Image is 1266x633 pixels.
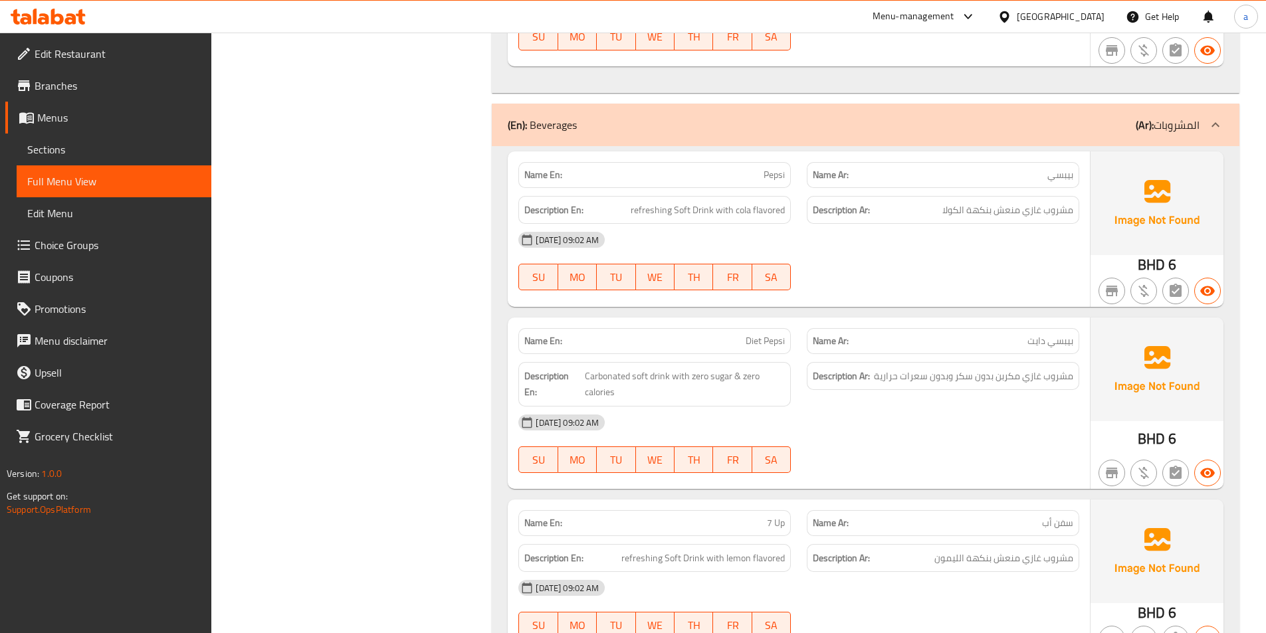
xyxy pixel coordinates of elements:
button: SU [518,446,558,473]
strong: Name En: [524,168,562,182]
span: SU [524,450,552,470]
span: WE [641,268,669,287]
button: WE [636,264,675,290]
a: Edit Menu [17,197,211,229]
button: Available [1194,460,1221,486]
button: WE [636,24,675,50]
img: Ae5nvW7+0k+MAAAAAElFTkSuQmCC [1091,499,1223,603]
button: Purchased item [1130,278,1157,304]
a: Menu disclaimer [5,325,211,357]
span: Diet Pepsi [746,334,785,348]
span: Edit Restaurant [35,46,201,62]
p: Beverages [508,117,577,133]
span: 6 [1168,600,1176,626]
a: Branches [5,70,211,102]
a: Edit Restaurant [5,38,211,70]
span: مشروب غازي مكربن بدون سكر وبدون سعرات حرارية [874,368,1073,385]
span: Version: [7,465,39,482]
span: BHD [1138,426,1165,452]
button: FR [713,446,752,473]
p: المشروبات [1136,117,1200,133]
span: سفن أب [1042,516,1073,530]
span: SU [524,268,552,287]
button: TU [597,446,635,473]
button: SA [752,264,791,290]
button: Not branch specific item [1099,278,1125,304]
a: Grocery Checklist [5,420,211,452]
span: a [1243,9,1248,24]
button: Purchased item [1130,460,1157,486]
span: 6 [1168,252,1176,278]
div: Menu-management [873,9,954,25]
strong: Description Ar: [813,202,870,219]
span: Branches [35,78,201,94]
span: [DATE] 09:02 AM [530,234,604,246]
span: 6 [1168,426,1176,452]
span: BHD [1138,252,1165,278]
button: TH [675,264,713,290]
button: SU [518,24,558,50]
button: Not has choices [1162,278,1189,304]
strong: Name En: [524,334,562,348]
span: Pepsi [764,168,785,182]
strong: Description En: [524,550,583,567]
span: refreshing Soft Drink with cola flavored [631,202,785,219]
span: BHD [1138,600,1165,626]
span: refreshing Soft Drink with lemon flavored [621,550,785,567]
span: FR [718,268,746,287]
strong: Description En: [524,202,583,219]
span: WE [641,450,669,470]
span: [DATE] 09:02 AM [530,416,604,429]
button: SA [752,446,791,473]
span: Full Menu View [27,173,201,189]
button: MO [558,446,597,473]
button: TH [675,24,713,50]
strong: Name Ar: [813,334,849,348]
div: [GEOGRAPHIC_DATA] [1017,9,1105,24]
button: FR [713,24,752,50]
a: Choice Groups [5,229,211,261]
span: SA [758,27,786,46]
span: Upsell [35,365,201,381]
button: MO [558,24,597,50]
button: TH [675,446,713,473]
button: Not has choices [1162,37,1189,64]
strong: Description Ar: [813,550,870,567]
span: FR [718,27,746,46]
span: [DATE] 09:02 AM [530,582,604,594]
span: Menus [37,110,201,126]
a: Coverage Report [5,389,211,420]
span: MO [564,27,591,46]
span: Coupons [35,269,201,285]
strong: Description En: [524,368,581,401]
span: WE [641,27,669,46]
span: TU [602,27,630,46]
span: SA [758,450,786,470]
span: Menu disclaimer [35,333,201,349]
a: Upsell [5,357,211,389]
span: مشروب غازي منعش بنكهة الليمون [934,550,1073,567]
span: Edit Menu [27,205,201,221]
b: (En): [508,115,527,135]
span: TU [602,268,630,287]
img: Ae5nvW7+0k+MAAAAAElFTkSuQmCC [1091,317,1223,421]
span: Grocery Checklist [35,428,201,444]
span: MO [564,450,591,470]
span: TH [680,27,708,46]
span: 1.0.0 [41,465,62,482]
a: Promotions [5,293,211,325]
a: Sections [17,134,211,165]
span: Carbonated soft drink with zero sugar & zero calories [585,368,786,401]
span: TH [680,268,708,287]
span: بيبسي دايت [1027,334,1073,348]
span: Promotions [35,301,201,317]
div: (En): Beverages(Ar):المشروبات [492,104,1239,146]
button: Available [1194,37,1221,64]
span: 7 Up [767,516,785,530]
button: TU [597,264,635,290]
button: Available [1194,278,1221,304]
button: FR [713,264,752,290]
strong: Name Ar: [813,168,849,182]
span: Choice Groups [35,237,201,253]
a: Support.OpsPlatform [7,501,91,518]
